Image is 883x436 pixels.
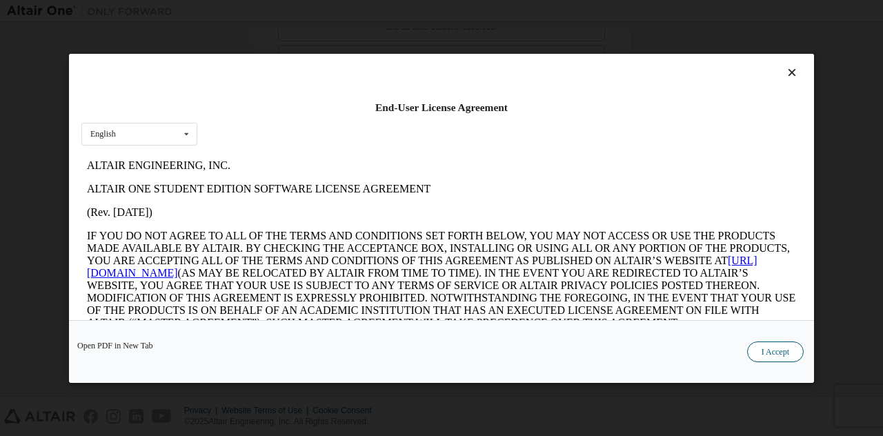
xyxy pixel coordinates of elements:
p: This Altair One Student Edition Software License Agreement (“Agreement”) is between Altair Engine... [6,186,715,236]
a: [URL][DOMAIN_NAME] [6,101,676,125]
button: I Accept [747,341,804,361]
p: (Rev. [DATE]) [6,52,715,65]
a: Open PDF in New Tab [77,341,153,349]
div: End-User License Agreement [81,101,802,115]
p: IF YOU DO NOT AGREE TO ALL OF THE TERMS AND CONDITIONS SET FORTH BELOW, YOU MAY NOT ACCESS OR USE... [6,76,715,175]
div: English [90,130,116,138]
p: ALTAIR ONE STUDENT EDITION SOFTWARE LICENSE AGREEMENT [6,29,715,41]
p: ALTAIR ENGINEERING, INC. [6,6,715,18]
